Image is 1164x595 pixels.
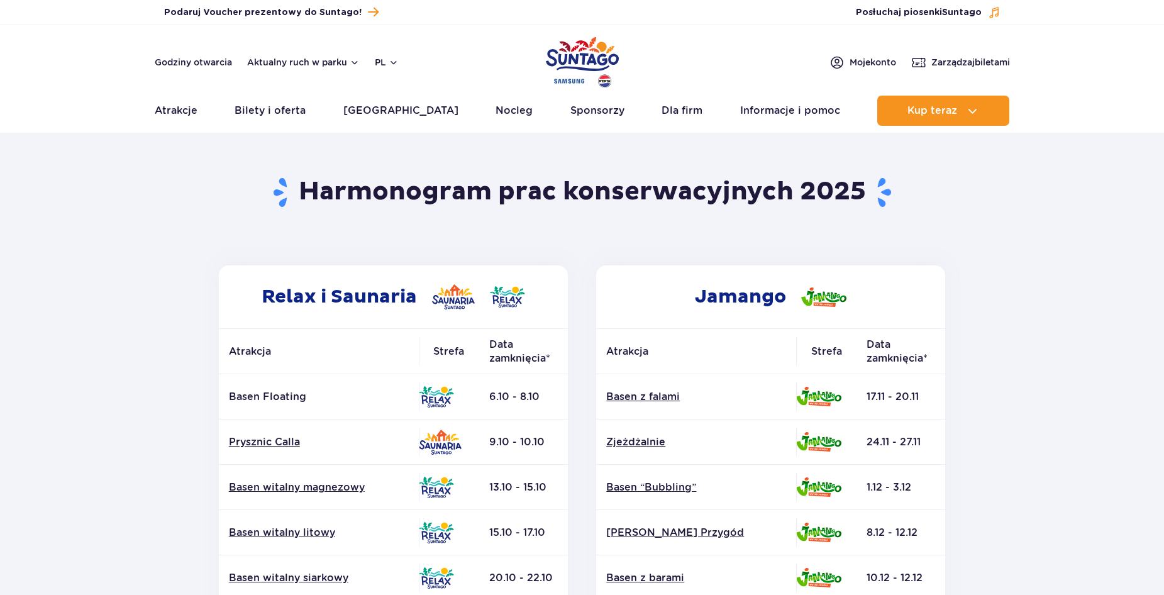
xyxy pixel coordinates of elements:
[856,374,945,420] td: 17.11 - 20.11
[606,390,786,404] a: Basen z falami
[829,55,896,70] a: Mojekonto
[164,4,379,21] a: Podaruj Voucher prezentowy do Suntago!
[479,329,568,374] th: Data zamknięcia*
[907,105,957,116] span: Kup teraz
[479,510,568,555] td: 15.10 - 17.10
[155,56,232,69] a: Godziny otwarcia
[856,6,1000,19] button: Posłuchaj piosenkiSuntago
[219,265,568,328] h2: Relax i Saunaria
[911,55,1010,70] a: Zarządzajbiletami
[479,420,568,465] td: 9.10 - 10.10
[931,56,1010,69] span: Zarządzaj biletami
[596,329,796,374] th: Atrakcja
[877,96,1009,126] button: Kup teraz
[546,31,619,89] a: Park of Poland
[343,96,458,126] a: [GEOGRAPHIC_DATA]
[479,374,568,420] td: 6.10 - 8.10
[856,6,982,19] span: Posłuchaj piosenki
[796,387,841,406] img: Jamango
[229,435,409,449] a: Prysznic Calla
[801,287,846,307] img: Jamango
[375,56,399,69] button: pl
[856,510,945,555] td: 8.12 - 12.12
[662,96,702,126] a: Dla firm
[740,96,840,126] a: Informacje i pomoc
[496,96,533,126] a: Nocleg
[856,420,945,465] td: 24.11 - 27.11
[796,568,841,587] img: Jamango
[606,481,786,494] a: Basen “Bubbling”
[247,57,360,67] button: Aktualny ruch w parku
[155,96,197,126] a: Atrakcje
[606,526,786,540] a: [PERSON_NAME] Przygód
[856,329,945,374] th: Data zamknięcia*
[596,265,945,328] h2: Jamango
[490,286,525,308] img: Relax
[419,522,454,543] img: Relax
[419,329,479,374] th: Strefa
[229,526,409,540] a: Basen witalny litowy
[419,430,462,455] img: Saunaria
[796,477,841,497] img: Jamango
[229,481,409,494] a: Basen witalny magnezowy
[235,96,306,126] a: Bilety i oferta
[796,329,856,374] th: Strefa
[850,56,896,69] span: Moje konto
[796,523,841,542] img: Jamango
[942,8,982,17] span: Suntago
[570,96,624,126] a: Sponsorzy
[419,386,454,408] img: Relax
[229,571,409,585] a: Basen witalny siarkowy
[432,284,475,309] img: Saunaria
[419,477,454,498] img: Relax
[606,571,786,585] a: Basen z barami
[214,176,950,209] h1: Harmonogram prac konserwacyjnych 2025
[219,329,419,374] th: Atrakcja
[229,390,409,404] p: Basen Floating
[164,6,362,19] span: Podaruj Voucher prezentowy do Suntago!
[796,432,841,452] img: Jamango
[856,465,945,510] td: 1.12 - 3.12
[419,567,454,589] img: Relax
[606,435,786,449] a: Zjeżdżalnie
[479,465,568,510] td: 13.10 - 15.10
